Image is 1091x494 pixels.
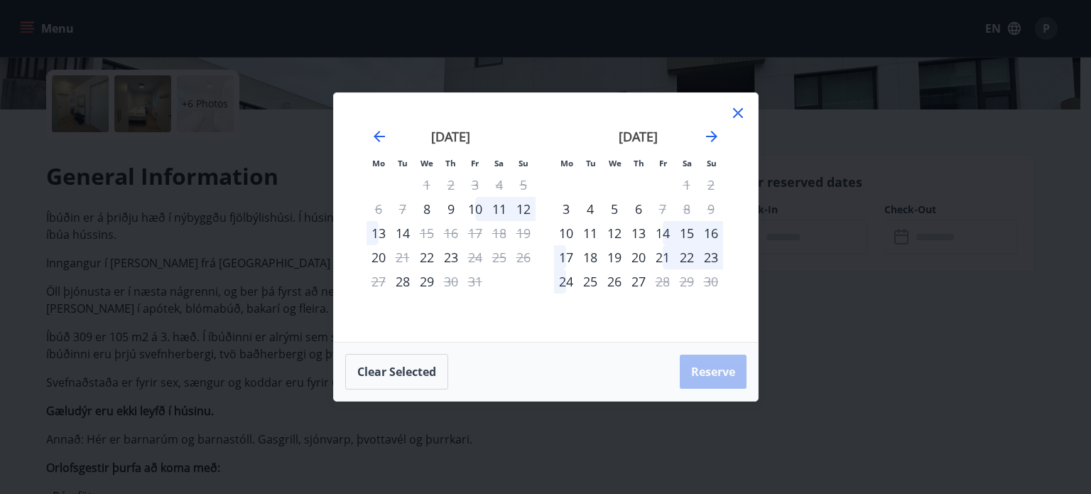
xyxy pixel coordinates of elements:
small: Mo [560,158,573,168]
div: 20 [626,245,651,269]
td: Choose Sunday, November 16, 2025 as your check-in date. It’s available. [699,221,723,245]
div: 16 [699,221,723,245]
td: Choose Thursday, November 6, 2025 as your check-in date. It’s available. [626,197,651,221]
td: Choose Tuesday, October 14, 2025 as your check-in date. It’s available. [391,221,415,245]
td: Choose Monday, November 10, 2025 as your check-in date. It’s available. [554,221,578,245]
div: 24 [554,269,578,294]
small: Fr [659,158,667,168]
div: 10 [463,197,487,221]
div: 13 [367,221,391,245]
div: 18 [578,245,602,269]
td: Not available. Tuesday, October 21, 2025 [391,245,415,269]
div: Calendar [351,110,741,325]
div: Only check out available [391,245,415,269]
div: Only check out available [651,197,675,221]
div: 15 [675,221,699,245]
div: Only check out available [463,245,487,269]
small: Tu [398,158,408,168]
div: Only check in available [554,221,578,245]
td: Choose Tuesday, November 25, 2025 as your check-in date. It’s available. [578,269,602,294]
div: 11 [487,197,511,221]
small: Fr [471,158,479,168]
td: Not available. Saturday, October 25, 2025 [487,245,511,269]
td: Choose Wednesday, November 26, 2025 as your check-in date. It’s available. [602,269,626,294]
div: Only check in available [367,245,391,269]
td: Choose Wednesday, November 5, 2025 as your check-in date. It’s available. [602,197,626,221]
div: 6 [626,197,651,221]
td: Not available. Saturday, November 29, 2025 [675,269,699,294]
td: Not available. Monday, October 6, 2025 [367,197,391,221]
div: Only check out available [651,269,675,294]
td: Not available. Monday, October 27, 2025 [367,269,391,294]
div: 23 [439,245,463,269]
small: We [609,158,622,168]
div: Move forward to switch to the next month. [703,128,720,145]
td: Not available. Friday, October 31, 2025 [463,269,487,294]
td: Choose Wednesday, October 29, 2025 as your check-in date. It’s available. [415,269,439,294]
td: Choose Friday, November 21, 2025 as your check-in date. It’s available. [651,245,675,269]
td: Not available. Friday, October 3, 2025 [463,173,487,197]
td: Not available. Sunday, October 19, 2025 [511,221,536,245]
small: Sa [683,158,692,168]
div: 12 [602,221,626,245]
td: Not available. Sunday, November 30, 2025 [699,269,723,294]
td: Not available. Friday, November 28, 2025 [651,269,675,294]
button: Clear selected [345,354,448,390]
td: Choose Thursday, November 27, 2025 as your check-in date. It’s available. [626,269,651,294]
td: Not available. Friday, November 7, 2025 [651,197,675,221]
td: Not available. Thursday, October 16, 2025 [439,221,463,245]
div: 29 [415,269,439,294]
div: Only check in available [391,269,415,294]
td: Not available. Saturday, November 1, 2025 [675,173,699,197]
td: Choose Thursday, October 23, 2025 as your check-in date. It’s available. [439,245,463,269]
td: Choose Monday, November 24, 2025 as your check-in date. It’s available. [554,269,578,294]
td: Choose Monday, November 3, 2025 as your check-in date. It’s available. [554,197,578,221]
td: Not available. Sunday, November 9, 2025 [699,197,723,221]
div: Only check in available [415,245,439,269]
small: Su [519,158,528,168]
div: 4 [578,197,602,221]
div: 21 [651,245,675,269]
td: Choose Friday, October 10, 2025 as your check-in date. It’s available. [463,197,487,221]
td: Not available. Wednesday, October 1, 2025 [415,173,439,197]
div: 13 [626,221,651,245]
td: Not available. Saturday, October 4, 2025 [487,173,511,197]
div: 12 [511,197,536,221]
td: Choose Saturday, November 22, 2025 as your check-in date. It’s available. [675,245,699,269]
td: Choose Saturday, October 11, 2025 as your check-in date. It’s available. [487,197,511,221]
small: Th [445,158,456,168]
div: Only check in available [415,197,439,221]
div: 14 [651,221,675,245]
td: Choose Wednesday, October 22, 2025 as your check-in date. It’s available. [415,245,439,269]
small: Sa [494,158,504,168]
div: 22 [675,245,699,269]
td: Not available. Sunday, October 5, 2025 [511,173,536,197]
td: Choose Thursday, November 13, 2025 as your check-in date. It’s available. [626,221,651,245]
td: Choose Wednesday, October 8, 2025 as your check-in date. It’s available. [415,197,439,221]
td: Choose Monday, October 13, 2025 as your check-in date. It’s available. [367,221,391,245]
small: Th [634,158,644,168]
td: Choose Thursday, November 20, 2025 as your check-in date. It’s available. [626,245,651,269]
td: Not available. Tuesday, October 7, 2025 [391,197,415,221]
td: Choose Wednesday, November 12, 2025 as your check-in date. It’s available. [602,221,626,245]
td: Choose Sunday, October 12, 2025 as your check-in date. It’s available. [511,197,536,221]
small: Tu [586,158,596,168]
td: Not available. Saturday, November 8, 2025 [675,197,699,221]
td: Choose Thursday, October 9, 2025 as your check-in date. It’s available. [439,197,463,221]
small: We [420,158,433,168]
td: Choose Tuesday, November 4, 2025 as your check-in date. It’s available. [578,197,602,221]
strong: [DATE] [431,128,470,145]
td: Not available. Thursday, October 30, 2025 [439,269,463,294]
strong: [DATE] [619,128,658,145]
td: Choose Tuesday, November 18, 2025 as your check-in date. It’s available. [578,245,602,269]
div: 5 [602,197,626,221]
div: 14 [391,221,415,245]
div: 27 [626,269,651,294]
td: Not available. Saturday, October 18, 2025 [487,221,511,245]
div: 9 [439,197,463,221]
td: Not available. Sunday, October 26, 2025 [511,245,536,269]
td: Not available. Friday, October 24, 2025 [463,245,487,269]
td: Choose Wednesday, November 19, 2025 as your check-in date. It’s available. [602,245,626,269]
td: Choose Monday, November 17, 2025 as your check-in date. It’s available. [554,245,578,269]
div: Move backward to switch to the previous month. [371,128,388,145]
